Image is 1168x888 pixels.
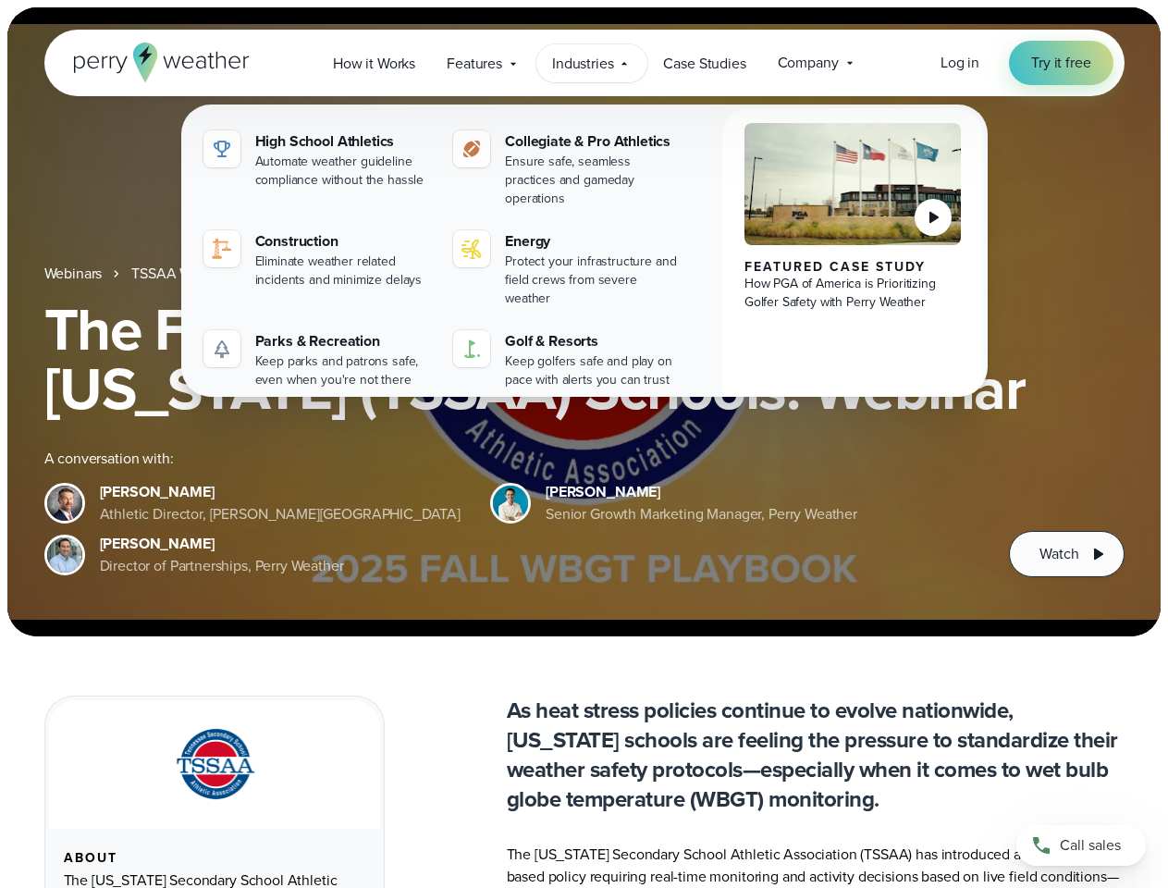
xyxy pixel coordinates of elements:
div: A conversation with: [44,448,980,470]
div: How PGA of America is Prioritizing Golfer Safety with Perry Weather [744,275,962,312]
a: High School Athletics Automate weather guideline compliance without the hassle [196,123,439,197]
p: As heat stress policies continue to evolve nationwide, [US_STATE] schools are feeling the pressur... [507,696,1125,814]
a: TSSAA WBGT Fall Playbook [131,263,307,285]
div: Parks & Recreation [255,330,432,352]
a: Collegiate & Pro Athletics Ensure safe, seamless practices and gameday operations [446,123,689,216]
img: Spencer Patton, Perry Weather [493,486,528,521]
div: [PERSON_NAME] [100,481,461,503]
a: Call sales [1016,825,1146,866]
div: Golf & Resorts [505,330,682,352]
div: Director of Partnerships, Perry Weather [100,555,344,577]
div: Featured Case Study [744,260,962,275]
div: Energy [505,230,682,253]
div: Protect your infrastructure and field crews from severe weather [505,253,682,308]
img: PGA of America, Frisco Campus [744,123,962,245]
div: Collegiate & Pro Athletics [505,130,682,153]
a: Try it free [1009,41,1113,85]
div: High School Athletics [255,130,432,153]
img: Brian Wyatt [47,486,82,521]
div: Construction [255,230,432,253]
div: About [64,851,365,866]
img: golf-iconV2.svg [461,338,483,360]
div: Eliminate weather related incidents and minimize delays [255,253,432,290]
span: Case Studies [663,53,745,75]
div: [PERSON_NAME] [100,533,344,555]
span: Company [778,52,839,74]
div: [PERSON_NAME] [546,481,857,503]
a: construction perry weather Construction Eliminate weather related incidents and minimize delays [196,223,439,297]
div: Keep parks and patrons safe, even when you're not there [255,352,432,389]
img: Jeff Wood [47,537,82,573]
span: Features [447,53,502,75]
span: Try it free [1031,52,1090,74]
a: Golf & Resorts Keep golfers safe and play on pace with alerts you can trust [446,323,689,397]
h1: The Fall WBGT Playbook for [US_STATE] (TSSAA) Schools: Webinar [44,300,1125,418]
img: TSSAA-Tennessee-Secondary-School-Athletic-Association.svg [153,722,277,807]
span: Log in [941,52,979,73]
div: Automate weather guideline compliance without the hassle [255,153,432,190]
div: Senior Growth Marketing Manager, Perry Weather [546,503,857,525]
button: Watch [1009,531,1124,577]
a: PGA of America, Frisco Campus Featured Case Study How PGA of America is Prioritizing Golfer Safet... [722,108,984,412]
a: Log in [941,52,979,74]
a: Parks & Recreation Keep parks and patrons safe, even when you're not there [196,323,439,397]
a: Energy Protect your infrastructure and field crews from severe weather [446,223,689,315]
span: How it Works [333,53,415,75]
nav: Breadcrumb [44,263,1125,285]
img: construction perry weather [211,238,233,260]
a: How it Works [317,44,431,82]
div: Athletic Director, [PERSON_NAME][GEOGRAPHIC_DATA] [100,503,461,525]
img: energy-icon@2x-1.svg [461,238,483,260]
span: Industries [552,53,613,75]
span: Call sales [1060,834,1121,857]
img: parks-icon-grey.svg [211,338,233,360]
span: Watch [1039,543,1078,565]
a: Webinars [44,263,103,285]
div: Ensure safe, seamless practices and gameday operations [505,153,682,208]
img: highschool-icon.svg [211,138,233,160]
a: Case Studies [647,44,761,82]
img: proathletics-icon@2x-1.svg [461,138,483,160]
div: Keep golfers safe and play on pace with alerts you can trust [505,352,682,389]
